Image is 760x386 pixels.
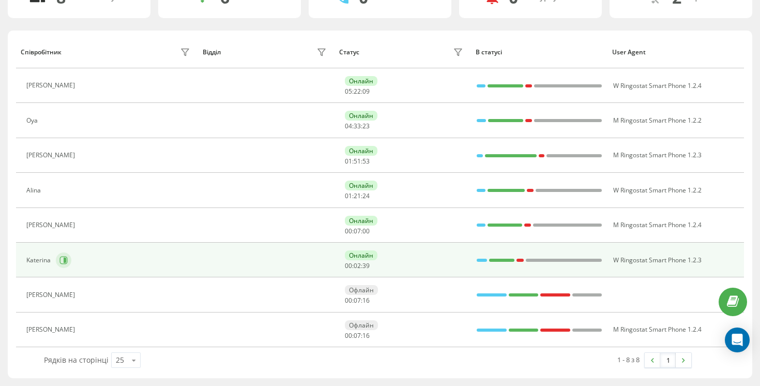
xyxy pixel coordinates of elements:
[345,262,370,270] div: : :
[612,49,739,56] div: User Agent
[345,216,377,226] div: Онлайн
[354,157,361,166] span: 51
[345,146,377,156] div: Онлайн
[354,227,361,235] span: 07
[362,296,370,305] span: 16
[354,122,361,130] span: 33
[613,186,702,195] span: W Ringostat Smart Phone 1.2.2
[345,261,352,270] span: 00
[362,261,370,270] span: 39
[26,257,53,264] div: Katerina
[476,49,602,56] div: В статусі
[345,181,377,190] div: Онлайн
[362,87,370,96] span: 09
[345,87,352,96] span: 05
[354,261,361,270] span: 02
[345,320,378,330] div: Офлайн
[354,191,361,200] span: 21
[613,325,702,334] span: M Ringostat Smart Phone 1.2.4
[345,227,352,235] span: 00
[21,49,62,56] div: Співробітник
[26,117,40,124] div: Oya
[345,250,377,260] div: Онлайн
[725,328,750,352] div: Open Intercom Messenger
[26,291,78,299] div: [PERSON_NAME]
[345,158,370,165] div: : :
[345,76,377,86] div: Онлайн
[613,220,702,229] span: M Ringostat Smart Phone 1.2.4
[354,87,361,96] span: 22
[362,157,370,166] span: 53
[345,296,352,305] span: 00
[26,82,78,89] div: [PERSON_NAME]
[345,123,370,130] div: : :
[613,256,702,264] span: W Ringostat Smart Phone 1.2.3
[26,326,78,333] div: [PERSON_NAME]
[345,297,370,304] div: : :
[26,187,43,194] div: Alina
[44,355,109,365] span: Рядків на сторінці
[617,354,640,365] div: 1 - 8 з 8
[354,296,361,305] span: 07
[613,151,702,159] span: M Ringostat Smart Phone 1.2.3
[362,331,370,340] span: 16
[345,122,352,130] span: 04
[345,331,352,340] span: 00
[660,353,676,367] a: 1
[345,192,370,200] div: : :
[26,152,78,159] div: [PERSON_NAME]
[116,355,124,365] div: 25
[345,228,370,235] div: : :
[345,285,378,295] div: Офлайн
[362,191,370,200] span: 24
[345,332,370,339] div: : :
[362,122,370,130] span: 23
[354,331,361,340] span: 07
[362,227,370,235] span: 00
[345,157,352,166] span: 01
[345,88,370,95] div: : :
[26,221,78,229] div: [PERSON_NAME]
[339,49,359,56] div: Статус
[345,111,377,121] div: Онлайн
[345,191,352,200] span: 01
[613,116,702,125] span: M Ringostat Smart Phone 1.2.2
[613,81,702,90] span: W Ringostat Smart Phone 1.2.4
[203,49,221,56] div: Відділ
